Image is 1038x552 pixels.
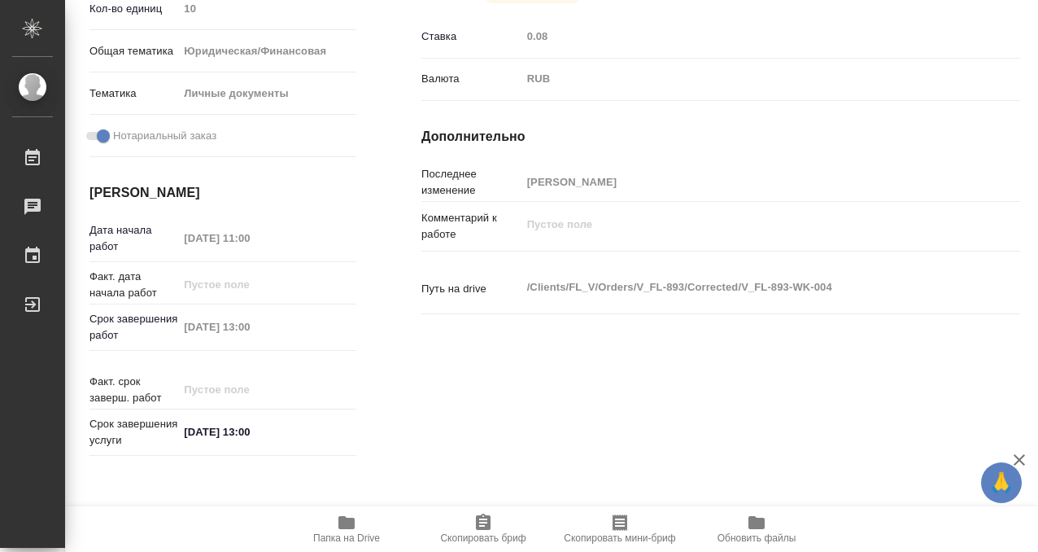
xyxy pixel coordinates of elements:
[89,85,178,102] p: Тематика
[178,420,321,444] input: ✎ Введи что-нибудь
[421,210,521,243] p: Комментарий к работе
[521,65,970,93] div: RUB
[89,502,142,528] h2: Заказ
[89,1,178,17] p: Кол-во единиц
[688,506,825,552] button: Обновить файлы
[89,269,178,301] p: Факт. дата начала работ
[717,532,796,544] span: Обновить файлы
[178,226,321,250] input: Пустое поле
[521,170,970,194] input: Пустое поле
[421,127,1020,147] h4: Дополнительно
[440,532,526,544] span: Скопировать бриф
[421,281,521,297] p: Путь на drive
[89,183,356,203] h4: [PERSON_NAME]
[89,222,178,255] p: Дата начала работ
[178,273,321,296] input: Пустое поле
[988,466,1015,500] span: 🙏
[178,315,321,339] input: Пустое поле
[89,374,178,406] p: Факт. срок заверш. работ
[89,311,178,344] p: Срок завершения работ
[313,532,380,544] span: Папка на Drive
[178,37,356,65] div: Юридическая/Финансовая
[178,80,356,107] div: Личные документы
[564,532,675,544] span: Скопировать мини-бриф
[178,378,321,401] input: Пустое поле
[981,462,1022,503] button: 🙏
[421,28,521,45] p: Ставка
[421,71,521,87] p: Валюта
[89,43,178,59] p: Общая тематика
[521,274,970,301] textarea: /Clients/FL_V/Orders/V_FL-893/Corrected/V_FL-893-WK-004
[278,506,415,552] button: Папка на Drive
[521,24,970,48] input: Пустое поле
[89,416,178,449] p: Срок завершения услуги
[113,128,216,144] span: Нотариальный заказ
[415,506,552,552] button: Скопировать бриф
[421,166,521,199] p: Последнее изменение
[552,506,688,552] button: Скопировать мини-бриф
